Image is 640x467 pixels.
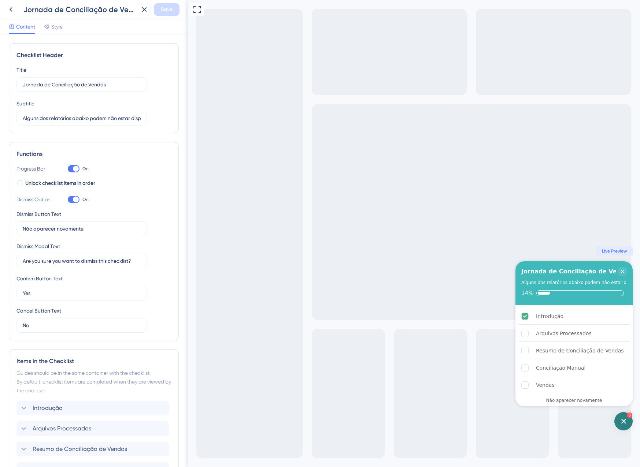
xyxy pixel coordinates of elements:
[331,360,442,376] div: Conciliação Manual is incomplete.
[16,274,63,283] div: Confirm Button Text
[16,99,34,108] div: Subtitle
[23,289,141,297] input: Type the value
[348,346,436,355] div: Resumo de Conciliação de Vendas
[23,321,141,329] input: Type the value
[348,329,404,338] div: Arquivos Processados
[16,357,171,366] div: Items in the Checklist
[16,306,61,315] div: Cancel Button Text
[348,381,367,389] div: Vendas
[16,195,53,204] div: Dismiss Option
[328,261,445,406] div: Checklist Container
[82,197,89,202] span: On
[328,305,445,392] div: Checklist items
[414,248,439,254] span: Live Preview
[16,164,53,173] div: Progress Bar
[334,290,346,296] div: 14%
[331,308,442,325] div: Introdução is complete.
[331,377,442,393] div: Vendas is incomplete.
[154,3,180,16] button: Save
[33,445,127,453] span: Resumo de Conciliação de Vendas
[161,5,173,14] span: Save
[334,290,439,296] div: Checklist progress: 14%
[439,412,445,418] div: 6
[16,22,35,31] span: Content
[16,150,171,158] div: Functions
[82,166,89,172] span: On
[348,363,398,372] div: Conciliação Manual
[23,225,141,233] input: Type the value
[16,51,171,60] div: Checklist Header
[23,257,141,265] input: Type the value
[51,22,63,31] span: Style
[331,343,442,359] div: Resumo de Conciliação de Vendas is incomplete.
[23,114,141,122] input: Header 2
[23,81,141,89] input: Header 1
[16,369,171,395] div: Guides should be in the same container with the checklist. By default, checklist items are comple...
[33,424,91,433] span: Arquivos Processados
[334,279,499,286] div: Alguns dos relatórios abaixo podem não estar disponíveis para a sua conta
[33,404,63,412] span: Introdução
[23,4,135,15] div: Jornada de Conciliação de Vendas
[16,242,60,251] div: Dismiss Modal Text
[359,397,415,403] div: Não aparecer novamente
[331,325,442,342] div: Arquivos Processados is incomplete.
[25,179,95,188] span: Unlock checklist items in order
[16,210,61,218] div: Dismiss Button Text
[16,66,26,74] div: Title
[427,412,445,430] div: Open Checklist, remaining modules: 6
[348,312,376,321] div: Introdução
[334,267,445,276] div: Jornada de Conciliação de Vendas
[430,267,439,276] div: Close Checklist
